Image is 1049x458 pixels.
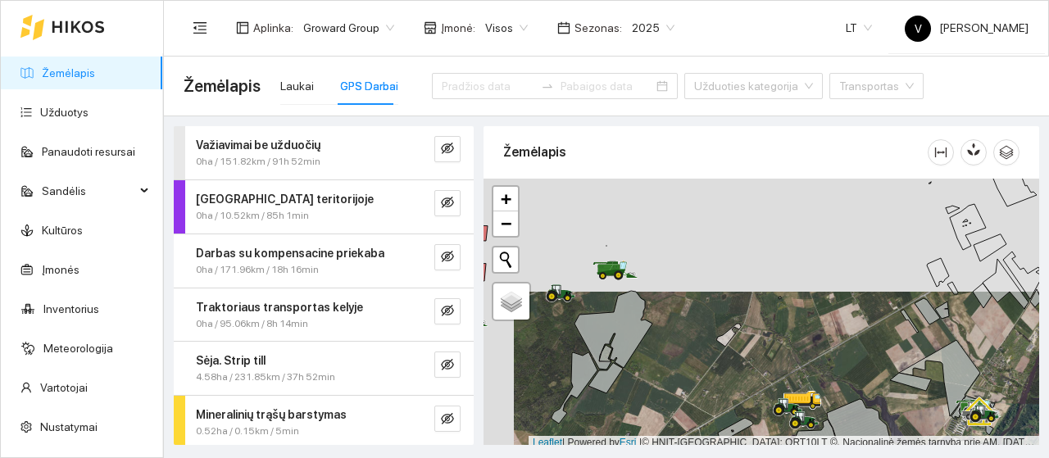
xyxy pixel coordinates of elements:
[196,208,309,224] span: 0ha / 10.52km / 85h 1min
[929,146,953,159] span: column-width
[193,20,207,35] span: menu-fold
[441,19,475,37] span: Įmonė :
[561,77,653,95] input: Pabaigos data
[196,262,319,278] span: 0ha / 171.96km / 18h 16min
[280,77,314,95] div: Laukai
[441,196,454,211] span: eye-invisible
[493,211,518,236] a: Zoom out
[434,244,461,270] button: eye-invisible
[196,154,320,170] span: 0ha / 151.82km / 91h 52min
[40,381,88,394] a: Vartotojai
[196,193,374,206] strong: [GEOGRAPHIC_DATA] teritorijoje
[40,420,98,433] a: Nustatymai
[541,79,554,93] span: to
[434,406,461,432] button: eye-invisible
[557,21,570,34] span: calendar
[174,126,474,179] div: Važiavimai be užduočių0ha / 151.82km / 91h 52mineye-invisible
[42,66,95,79] a: Žemėlapis
[533,437,562,448] a: Leaflet
[42,263,79,276] a: Įmonės
[441,412,454,428] span: eye-invisible
[40,106,89,119] a: Užduotys
[174,234,474,288] div: Darbas su kompensacine priekaba0ha / 171.96km / 18h 16mineye-invisible
[442,77,534,95] input: Pradžios data
[441,250,454,265] span: eye-invisible
[529,436,1039,450] div: | Powered by © HNIT-[GEOGRAPHIC_DATA]; ORT10LT ©, Nacionalinė žemės tarnyba prie AM, [DATE]-[DATE]
[303,16,394,40] span: Groward Group
[196,370,335,385] span: 4.58ha / 231.85km / 37h 52min
[43,302,99,315] a: Inventorius
[196,247,384,260] strong: Darbas su kompensacine priekaba
[905,21,1029,34] span: [PERSON_NAME]
[42,175,135,207] span: Sandėlis
[236,21,249,34] span: layout
[196,424,299,439] span: 0.52ha / 0.15km / 5min
[493,283,529,320] a: Layers
[253,19,293,37] span: Aplinka :
[639,437,642,448] span: |
[184,11,216,44] button: menu-fold
[541,79,554,93] span: swap-right
[434,351,461,378] button: eye-invisible
[485,16,528,40] span: Visos
[196,316,308,332] span: 0ha / 95.06km / 8h 14min
[184,73,261,99] span: Žemėlapis
[503,129,928,175] div: Žemėlapis
[501,213,511,234] span: −
[196,354,266,367] strong: Sėja. Strip till
[424,21,437,34] span: shop
[196,138,320,152] strong: Važiavimai be užduočių
[196,408,347,421] strong: Mineralinių trąšų barstymas
[340,77,398,95] div: GPS Darbai
[574,19,622,37] span: Sezonas :
[42,145,135,158] a: Panaudoti resursai
[434,190,461,216] button: eye-invisible
[441,304,454,320] span: eye-invisible
[196,301,363,314] strong: Traktoriaus transportas kelyje
[846,16,872,40] span: LT
[620,437,637,448] a: Esri
[42,224,83,237] a: Kultūros
[441,142,454,157] span: eye-invisible
[928,139,954,166] button: column-width
[501,188,511,209] span: +
[493,247,518,272] button: Initiate a new search
[493,187,518,211] a: Zoom in
[434,136,461,162] button: eye-invisible
[441,358,454,374] span: eye-invisible
[174,342,474,395] div: Sėja. Strip till4.58ha / 231.85km / 37h 52mineye-invisible
[174,396,474,449] div: Mineralinių trąšų barstymas0.52ha / 0.15km / 5mineye-invisible
[43,342,113,355] a: Meteorologija
[434,298,461,324] button: eye-invisible
[174,288,474,342] div: Traktoriaus transportas kelyje0ha / 95.06km / 8h 14mineye-invisible
[915,16,922,42] span: V
[632,16,674,40] span: 2025
[174,180,474,234] div: [GEOGRAPHIC_DATA] teritorijoje0ha / 10.52km / 85h 1mineye-invisible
